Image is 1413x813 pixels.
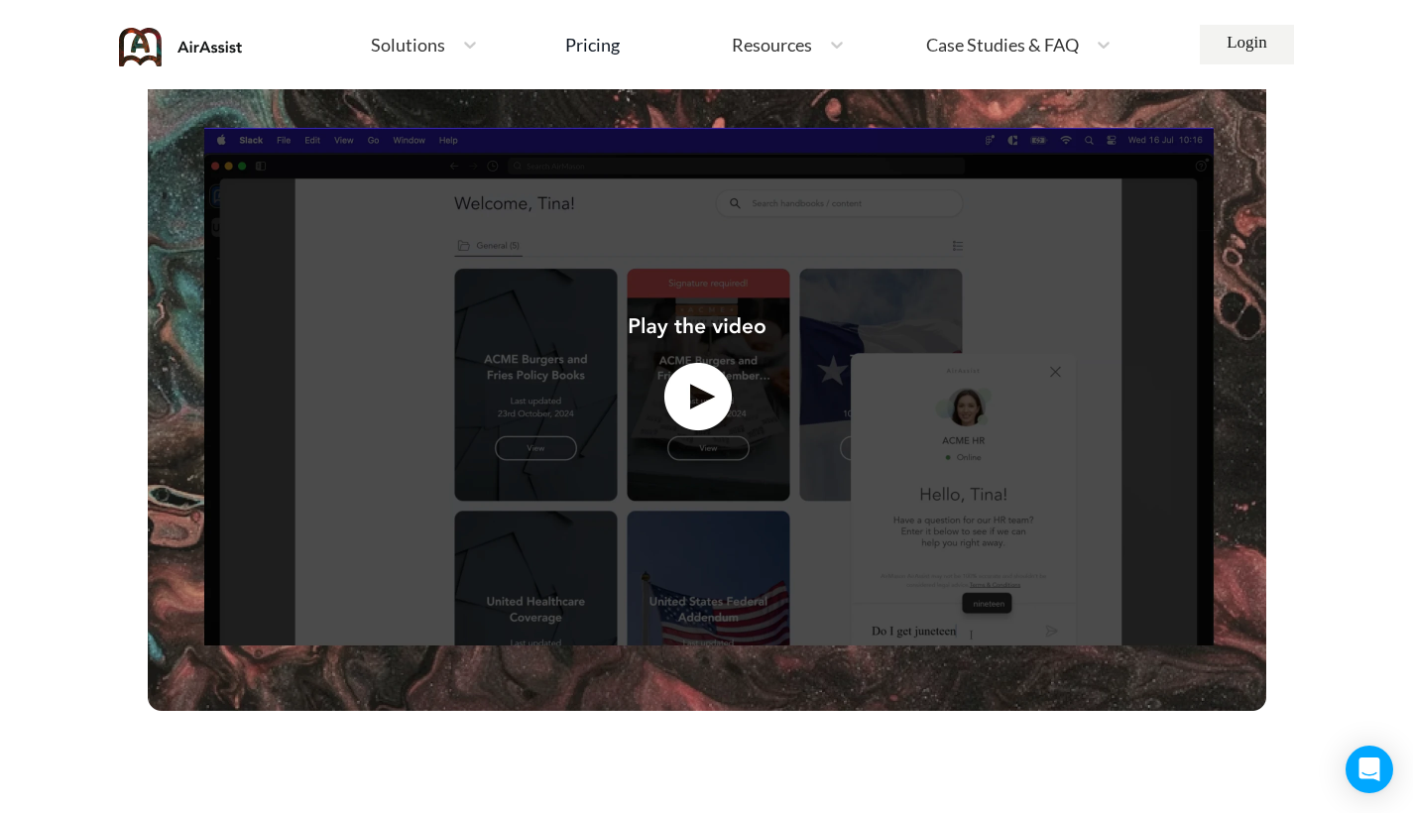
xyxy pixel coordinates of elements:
a: Login [1200,25,1294,64]
img: AirAssist [119,28,243,66]
span: Solutions [371,36,445,54]
div: Pricing [565,36,620,54]
img: bg-video [148,66,1266,711]
span: Resources [732,36,812,54]
span: Case Studies & FAQ [926,36,1079,54]
a: Pricing [565,27,620,62]
div: Open Intercom Messenger [1346,746,1393,793]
